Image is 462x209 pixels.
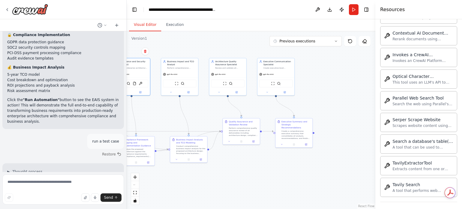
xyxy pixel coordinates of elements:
[176,138,205,144] div: Business Impact Analysis and TCO Modeling
[7,45,119,50] li: SOC2 security controls mapping
[7,33,70,37] strong: 🔒 Compliance Implementation
[223,82,226,85] img: ScrapeWebsiteTool
[209,58,247,96] div: Architecture Quality Assurance SpecialistReview and validate all enterprise architecture delivera...
[124,148,153,158] div: Analyze the proposed architecture against the compliance requirements: {compliance_requirements} ...
[7,56,119,61] li: Audit evidence templates
[113,58,150,96] div: Compliance and Security ArchitectEnsure enterprise architectures meet all regulatory requirements...
[180,91,197,94] button: Open in side panel
[226,97,243,116] g: Edge from 962c7b97-b5b6-45e3-bf94-7c390feba004 to 290ec1ed-9e9f-4a17-a678-d5718be426de
[275,118,313,148] div: Executive Summary and Strategic RecommendationsCreate a comprehensive executive summary that cons...
[132,91,149,94] button: Open in side panel
[139,82,142,85] img: OCRTool
[393,102,453,106] div: Search the web using Parallel's Search API (v1beta). Returns ranked results with compressed excer...
[384,33,390,39] img: Contextualaireranktool
[7,83,119,88] li: ROI projections and payback analysis
[282,130,311,140] div: Create a comprehensive executive summary that consolidates all analysis, recommendations, and fin...
[161,19,189,31] button: Execution
[175,82,178,85] img: ScrapeWebsiteTool
[170,136,208,163] div: Business Impact Analysis and TCO ModelingConduct comprehensive business impact analysis for the p...
[380,6,405,13] h4: Resources
[131,197,139,204] button: toggle interactivity
[167,67,196,69] div: Perform comprehensive business impact analysis for enterprise architectures including TCO modelin...
[301,143,311,146] button: Open in side panel
[130,97,137,134] g: Edge from e7499a1a-1107-44a6-9478-87eab3ee8f7d to 23bff803-0db6-4b09-867f-dbcbca92ce6e
[384,54,390,60] img: Invokecrewaiautomationtool
[384,119,390,125] img: Serperscrapewebsitetool
[131,173,139,204] div: React Flow controls
[393,37,453,41] div: Rerank documents using Contextual AI's instruction-following reranker
[7,77,119,83] li: Cost breakdown and optimization
[104,195,113,200] span: Send
[215,67,245,69] div: Review and validate all enterprise architecture deliverables for quality, consistency, and comple...
[92,139,119,144] p: run a test case
[119,73,129,75] span: gpt-4o-mini
[215,60,245,66] div: Architecture Quality Assurance Specialist
[181,82,184,85] img: SerperDevTool
[119,60,148,66] div: Compliance and Security Architect
[178,97,190,134] g: Edge from 9c65c012-a34d-4e63-b574-a21f855f2c46 to 1aaa99cb-3e7e-4f32-965e-136f2eb6d7a1
[167,73,177,75] span: gpt-4o-mini
[393,160,453,166] div: TavilyExtractorTool
[7,50,119,56] li: PCI-DSS payment processing compliance
[130,161,142,164] button: No output available
[12,169,42,174] span: Thought process
[358,204,374,208] a: React Flow attribution
[104,130,221,133] g: Edge from 07107f50-5912-4415-8e6c-26ec75d7bb20 to 290ec1ed-9e9f-4a17-a678-d5718be426de
[274,97,295,116] g: Edge from a37b888c-3da1-4876-bfd5-0660342ba83e to 4b0dc6dc-3670-4623-916c-7ba799cd7560
[127,82,130,85] img: SerperDevTool
[279,39,315,44] span: Previous executions
[209,130,221,151] g: Edge from 1aaa99cb-3e7e-4f32-965e-136f2eb6d7a1 to 290ec1ed-9e9f-4a17-a678-d5718be426de
[263,60,293,66] div: Executive Communication Specialist
[215,73,226,75] span: gpt-4o-mini
[277,82,281,85] img: SerperDevTool
[269,36,342,46] button: Previous executions
[7,72,119,77] li: 5-year TCO model
[5,193,13,202] button: Improve this prompt
[393,182,453,188] div: Tavily Search
[7,97,119,124] p: Click the button to see the EAIS system in action! This will demonstrate the full end-to-end capa...
[130,5,139,14] button: Hide left sidebar
[117,136,155,166] div: Compliance Framework Mapping and Implementation GuidanceAnalyze the proposed architecture against...
[271,82,275,85] img: ScrapeWebsiteTool
[7,39,119,45] li: GDPR data protection guidance
[393,138,453,144] div: Search a database's table(s) content
[393,123,453,128] div: Scrapes website content using Serper's scraping API. This tool can extract clean, readable conten...
[7,88,119,94] li: Risk assessment matrix
[393,73,453,79] div: Optical Character Recognition Tool
[263,73,274,75] span: gpt-4o-mini
[100,193,122,202] button: Send
[161,58,199,96] div: Business Impact and TCO AnalystPerform comprehensive business impact analysis for enterprise arch...
[393,58,453,63] div: Invokes an CrewAI Platform Automation using API
[91,193,99,202] button: Click to speak your automation idea
[95,22,109,29] button: Switch to previous chat
[7,169,42,174] button: ▶Thought process
[131,189,139,197] button: fit view
[393,95,453,101] div: Parallel Web Search Tool
[228,91,245,94] button: Open in side panel
[393,52,453,58] div: Invokes a CrewAI Automation
[112,22,122,29] button: Start a new chat
[257,58,295,96] div: Executive Communication SpecialistCreate executive-level summaries and presentations that transla...
[133,82,136,85] img: FileReadTool
[384,141,390,147] img: Singlestoresearchtool
[23,98,60,102] strong: "Run Automation"
[393,167,453,171] div: Extracts content from one or more web pages using the Tavily API. Returns structured data.
[141,48,149,55] button: Delete node
[196,158,206,161] button: Open in side panel
[156,148,168,152] g: Edge from 23bff803-0db6-4b09-867f-dbcbca92ce6e to 1aaa99cb-3e7e-4f32-965e-136f2eb6d7a1
[81,193,90,202] button: Upload files
[393,117,453,123] div: Serper Scrape Website
[235,140,248,143] button: No output available
[119,67,148,69] div: Ensure enterprise architectures meet all regulatory requirements across 50+ compliance frameworks...
[248,140,258,143] button: Open in side panel
[393,145,453,150] div: A tool that can be used to semantic search a query from a database.
[288,143,300,146] button: No output available
[176,145,205,155] div: Conduct comprehensive business impact analysis for the proposed architecture design, focusing on ...
[7,65,64,69] strong: 💰 Business Impact Analysis
[263,67,293,69] div: Create executive-level summaries and presentations that translate complex technical architecture ...
[149,7,216,13] nav: breadcrumb
[143,161,153,164] button: Open in side panel
[182,158,195,161] button: No output available
[262,130,273,133] g: Edge from 290ec1ed-9e9f-4a17-a678-d5718be426de to 4b0dc6dc-3670-4623-916c-7ba799cd7560
[276,91,293,94] button: Open in side panel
